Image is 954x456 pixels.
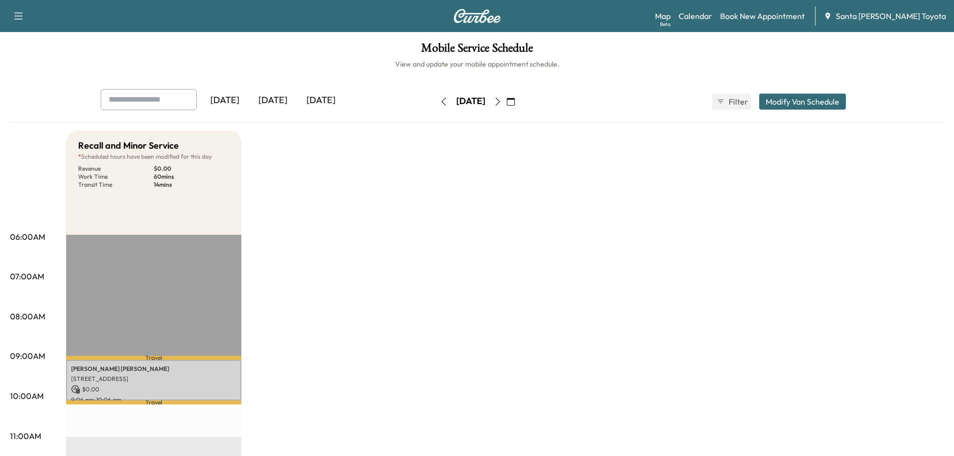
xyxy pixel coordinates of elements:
div: [DATE] [456,95,485,108]
div: [DATE] [201,89,249,112]
p: Travel [66,400,241,404]
p: 07:00AM [10,270,44,282]
p: 10:00AM [10,390,44,402]
p: $ 0.00 [154,165,229,173]
div: Beta [660,21,671,28]
div: [DATE] [249,89,297,112]
p: [PERSON_NAME] [PERSON_NAME] [71,365,236,373]
p: $ 0.00 [71,385,236,394]
p: Transit Time [78,181,154,189]
p: Travel [66,356,241,360]
p: Scheduled hours have been modified for this day [78,153,229,161]
span: Santa [PERSON_NAME] Toyota [836,10,946,22]
p: Revenue [78,165,154,173]
button: Modify Van Schedule [759,94,846,110]
p: 60 mins [154,173,229,181]
h5: Recall and Minor Service [78,139,179,153]
p: 08:00AM [10,310,45,322]
p: Work Time [78,173,154,181]
a: MapBeta [655,10,671,22]
p: 09:00AM [10,350,45,362]
img: Curbee Logo [453,9,501,23]
span: Filter [729,96,747,108]
p: 11:00AM [10,430,41,442]
h1: Mobile Service Schedule [10,42,944,59]
a: Calendar [679,10,712,22]
p: 06:00AM [10,231,45,243]
a: Book New Appointment [720,10,805,22]
p: 14 mins [154,181,229,189]
div: [DATE] [297,89,345,112]
p: [STREET_ADDRESS] [71,375,236,383]
h6: View and update your mobile appointment schedule. [10,59,944,69]
button: Filter [712,94,751,110]
p: 9:06 am - 10:06 am [71,396,236,404]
